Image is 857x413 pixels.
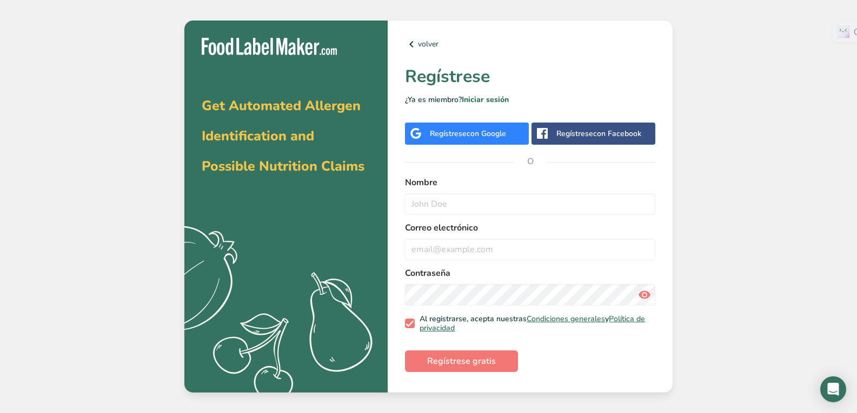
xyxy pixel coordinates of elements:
[405,64,655,90] h1: Regístrese
[427,355,496,368] span: Regístrese gratis
[405,94,655,105] p: ¿Ya es miembro?
[467,128,506,139] span: con Google
[405,38,655,51] a: volver
[202,38,337,56] img: Food Label Maker
[556,128,641,139] div: Regístrese
[593,128,641,139] span: con Facebook
[405,239,655,260] input: email@example.com
[405,221,655,234] label: Correo electrónico
[202,97,364,175] span: Get Automated Allergen Identification and Possible Nutrition Claims
[405,350,518,372] button: Regístrese gratis
[420,314,645,334] a: Política de privacidad
[820,376,846,402] div: Open Intercom Messenger
[430,128,506,139] div: Regístrese
[527,314,605,324] a: Condiciones generales
[405,267,655,280] label: Contraseña
[514,145,547,178] span: O
[415,314,652,333] span: Al registrarse, acepta nuestras y
[405,193,655,215] input: John Doe
[405,176,655,189] label: Nombre
[462,94,509,105] a: Iniciar sesión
